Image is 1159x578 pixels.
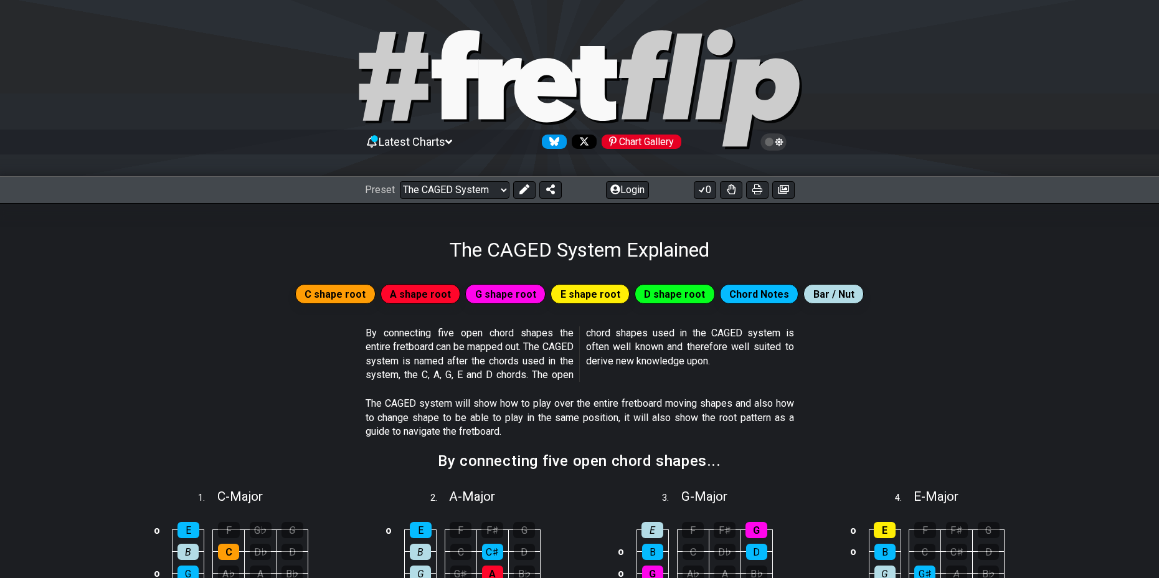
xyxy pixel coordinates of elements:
[874,522,896,538] div: E
[561,285,620,303] span: E shape root
[641,522,663,538] div: E
[177,522,199,538] div: E
[745,522,767,538] div: G
[683,544,704,560] div: C
[720,181,742,199] button: Toggle Dexterity for all fretkits
[481,522,503,538] div: F♯
[681,489,727,504] span: G - Major
[305,285,366,303] span: C shape root
[813,285,854,303] span: Bar / Nut
[366,397,794,438] p: The CAGED system will show how to play over the entire fretboard moving shapes and also how to ch...
[438,454,721,468] h2: By connecting five open chord shapes...
[450,522,471,538] div: F
[281,544,303,560] div: D
[366,326,794,382] p: By connecting five open chord shapes the entire fretboard can be mapped out. The CAGED system is ...
[606,181,649,199] button: Login
[714,544,736,560] div: D♭
[567,135,597,149] a: Follow #fretflip at X
[379,135,445,148] span: Latest Charts
[513,181,536,199] button: Edit Preset
[537,135,567,149] a: Follow #fretflip at Bluesky
[218,544,239,560] div: C
[978,544,999,560] div: D
[746,544,767,560] div: D
[430,491,449,505] span: 2 .
[914,522,936,538] div: F
[539,181,562,199] button: Share Preset
[895,491,914,505] span: 4 .
[482,544,503,560] div: C♯
[714,522,736,538] div: F♯
[217,489,263,504] span: C - Major
[644,285,705,303] span: D shape root
[250,544,271,560] div: D♭
[767,136,781,148] span: Toggle light / dark theme
[978,522,1000,538] div: G
[946,522,968,538] div: F♯
[597,135,681,149] a: #fretflip at Pinterest
[450,544,471,560] div: C
[746,181,769,199] button: Print
[514,544,535,560] div: D
[365,184,395,196] span: Preset
[281,522,303,538] div: G
[400,181,509,199] select: Preset
[410,544,431,560] div: B
[449,489,495,504] span: A - Major
[198,491,217,505] span: 1 .
[410,522,432,538] div: E
[250,522,272,538] div: G♭
[846,541,861,562] td: o
[513,522,535,538] div: G
[149,519,164,541] td: o
[914,544,935,560] div: C
[914,489,958,504] span: E - Major
[772,181,795,199] button: Create image
[874,544,896,560] div: B
[694,181,716,199] button: 0
[613,541,628,562] td: o
[602,135,681,149] div: Chart Gallery
[450,238,709,262] h1: The CAGED System Explained
[642,544,663,560] div: B
[662,491,681,505] span: 3 .
[475,285,536,303] span: G shape root
[946,544,967,560] div: C♯
[846,519,861,541] td: o
[177,544,199,560] div: B
[218,522,240,538] div: F
[381,519,396,541] td: o
[390,285,451,303] span: A shape root
[682,522,704,538] div: F
[729,285,789,303] span: Chord Notes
